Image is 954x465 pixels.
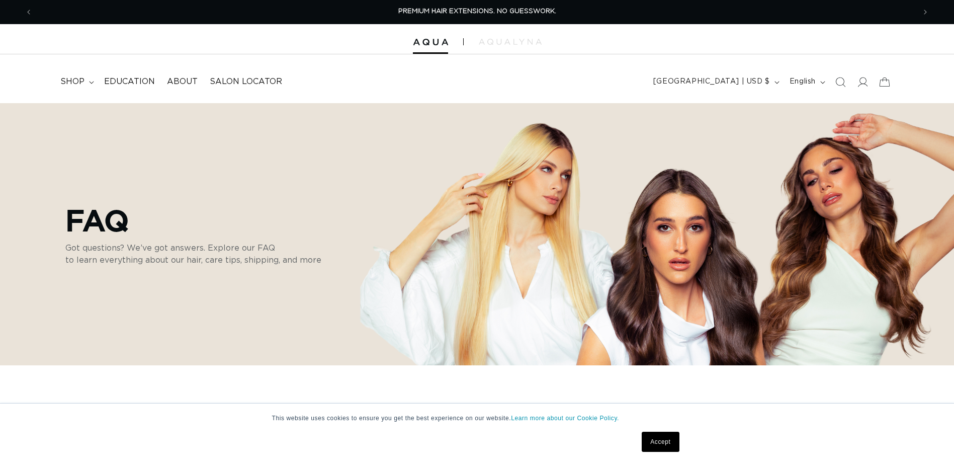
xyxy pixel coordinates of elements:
[914,3,936,22] button: Next announcement
[104,76,155,87] span: Education
[653,76,770,87] span: [GEOGRAPHIC_DATA] | USD $
[647,72,784,92] button: [GEOGRAPHIC_DATA] | USD $
[784,72,829,92] button: English
[161,70,204,93] a: About
[65,203,321,237] p: faq
[204,70,288,93] a: Salon Locator
[642,432,679,452] a: Accept
[167,76,198,87] span: About
[413,39,448,46] img: Aqua Hair Extensions
[398,8,556,15] span: PREMIUM HAIR EXTENSIONS. NO GUESSWORK.
[479,39,542,45] img: aqualyna.com
[511,415,619,422] a: Learn more about our Cookie Policy.
[65,242,321,266] p: Got questions? We’ve got answers. Explore our FAQ to learn everything about our hair, care tips, ...
[98,70,161,93] a: Education
[272,414,682,423] p: This website uses cookies to ensure you get the best experience on our website.
[790,76,816,87] span: English
[18,3,40,22] button: Previous announcement
[829,71,851,93] summary: Search
[54,70,98,93] summary: shop
[210,76,282,87] span: Salon Locator
[60,76,84,87] span: shop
